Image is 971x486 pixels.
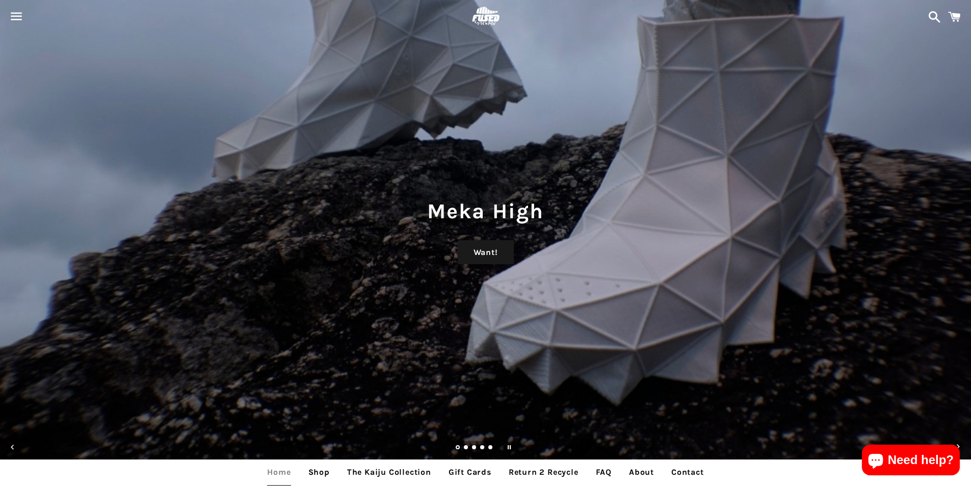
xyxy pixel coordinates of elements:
[2,436,24,458] button: Previous slide
[464,446,469,451] a: Load slide 2
[441,459,499,485] a: Gift Cards
[458,240,514,265] a: Want!
[339,459,439,485] a: The Kaiju Collection
[621,459,662,485] a: About
[947,436,969,458] button: Next slide
[10,196,961,226] h1: Meka High
[498,436,520,458] button: Pause slideshow
[859,445,963,478] inbox-online-store-chat: Shopify online store chat
[259,459,298,485] a: Home
[472,446,477,451] a: Load slide 3
[664,459,712,485] a: Contact
[488,446,493,451] a: Load slide 5
[501,459,586,485] a: Return 2 Recycle
[456,446,461,451] a: Slide 1, current
[588,459,619,485] a: FAQ
[480,446,485,451] a: Load slide 4
[301,459,337,485] a: Shop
